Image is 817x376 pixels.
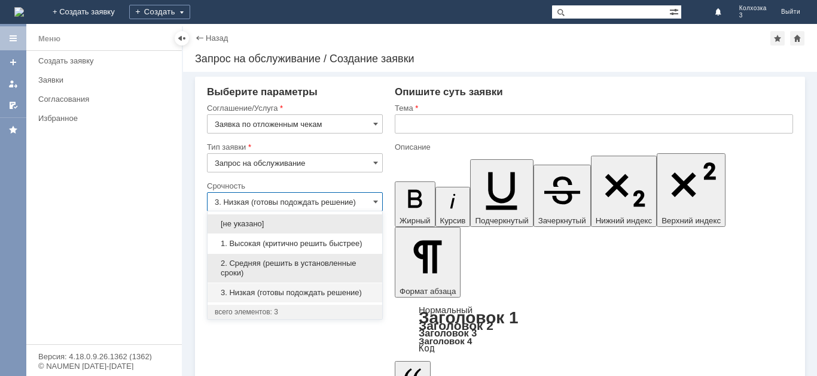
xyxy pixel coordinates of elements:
[38,56,175,65] div: Создать заявку
[195,53,805,65] div: Запрос на обслуживание / Создание заявки
[739,5,767,12] span: Колхозка
[38,114,161,123] div: Избранное
[4,53,23,72] a: Создать заявку
[38,95,175,104] div: Согласования
[770,31,785,46] div: Добавить в избранное
[33,71,179,89] a: Заявки
[215,219,375,229] span: [не указано]
[419,336,472,346] a: Заголовок 4
[207,104,380,112] div: Соглашение/Услуга
[419,319,493,332] a: Заголовок 2
[207,143,380,151] div: Тип заявки
[33,90,179,108] a: Согласования
[38,75,175,84] div: Заявки
[440,216,466,225] span: Курсив
[419,308,519,327] a: Заголовок 1
[207,86,318,98] span: Выберите параметры
[591,156,657,227] button: Нижний индекс
[4,74,23,93] a: Мои заявки
[215,259,375,278] span: 2. Средняя (решить в установленные сроки)
[739,12,767,19] span: 3
[129,5,190,19] div: Создать
[395,181,435,227] button: Жирный
[475,216,528,225] span: Подчеркнутый
[14,7,24,17] img: logo
[215,307,375,317] div: всего элементов: 3
[175,31,189,46] div: Скрыть меню
[790,31,804,46] div: Сделать домашней страницей
[419,343,435,354] a: Код
[538,216,586,225] span: Зачеркнутый
[395,143,791,151] div: Описание
[534,165,591,227] button: Зачеркнутый
[33,51,179,70] a: Создать заявку
[470,159,533,227] button: Подчеркнутый
[14,7,24,17] a: Перейти на домашнюю страницу
[38,32,60,46] div: Меню
[207,182,380,190] div: Срочность
[395,227,461,298] button: Формат абзаца
[395,86,503,98] span: Опишите суть заявки
[669,5,681,17] span: Расширенный поиск
[38,362,170,370] div: © NAUMEN [DATE]-[DATE]
[395,104,791,112] div: Тема
[400,216,431,225] span: Жирный
[419,328,477,338] a: Заголовок 3
[400,287,456,296] span: Формат абзаца
[4,96,23,115] a: Мои согласования
[661,216,721,225] span: Верхний индекс
[596,216,653,225] span: Нижний индекс
[419,305,472,315] a: Нормальный
[657,153,725,227] button: Верхний индекс
[395,306,793,353] div: Формат абзаца
[38,353,170,360] div: Версия: 4.18.0.9.26.1362 (1362)
[435,187,471,227] button: Курсив
[206,34,228,43] a: Назад
[215,239,375,248] span: 1. Высокая (критично решить быстрее)
[215,288,375,298] span: 3. Низкая (готовы подождать решение)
